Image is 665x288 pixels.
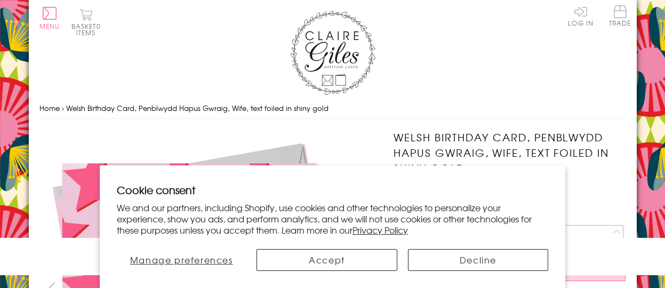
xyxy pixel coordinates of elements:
nav: breadcrumbs [39,98,626,119]
button: Manage preferences [117,249,246,271]
h1: Welsh Birthday Card, Penblwydd Hapus Gwraig, Wife, text foiled in shiny gold [394,130,626,175]
span: 0 items [76,21,101,37]
a: Home [39,103,60,113]
span: Menu [39,21,60,31]
h2: Cookie consent [117,182,548,197]
button: Basket0 items [71,9,101,36]
img: Claire Giles Greetings Cards [290,11,375,95]
span: Manage preferences [130,253,233,266]
a: Log In [568,5,594,26]
button: Decline [408,249,548,271]
a: Privacy Policy [352,223,408,236]
span: Trade [609,5,631,26]
p: We and our partners, including Shopify, use cookies and other technologies to personalize your ex... [117,202,548,235]
button: Accept [257,249,397,271]
span: › [62,103,64,113]
button: Menu [39,7,60,29]
span: Welsh Birthday Card, Penblwydd Hapus Gwraig, Wife, text foiled in shiny gold [66,103,329,113]
a: Trade [609,5,631,28]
